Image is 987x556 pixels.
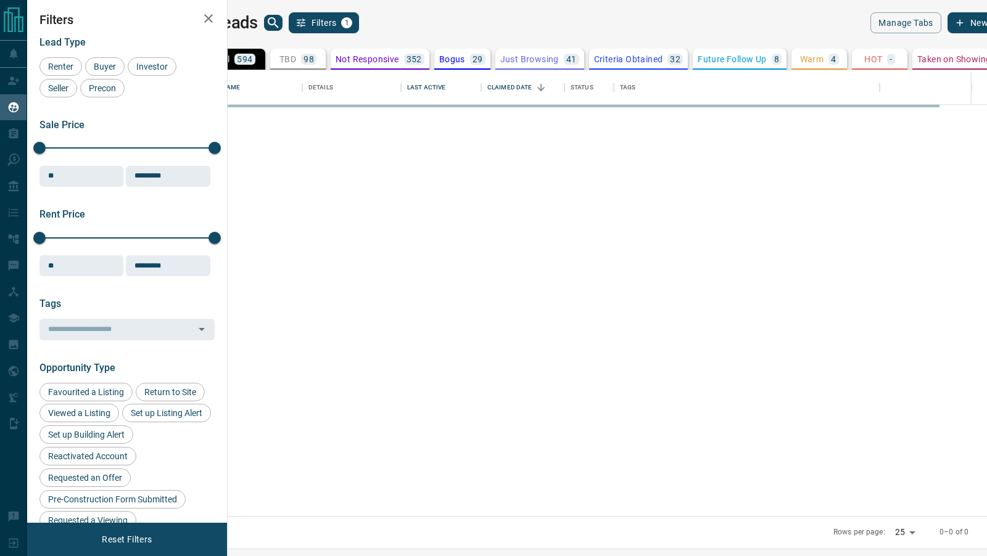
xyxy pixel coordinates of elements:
[566,55,577,63] p: 41
[44,494,181,504] span: Pre-Construction Form Submitted
[407,70,445,105] div: Last Active
[39,490,186,509] div: Pre-Construction Form Submitted
[500,55,559,63] p: Just Browsing
[473,55,483,63] p: 29
[308,70,333,105] div: Details
[39,425,133,444] div: Set up Building Alert
[39,362,115,374] span: Opportunity Type
[304,55,314,63] p: 98
[39,208,85,220] span: Rent Price
[216,70,302,105] div: Name
[94,529,160,550] button: Reset Filters
[193,321,210,338] button: Open
[39,298,61,309] span: Tags
[44,387,128,397] span: Favourited a Listing
[39,468,131,487] div: Requested an Offer
[44,473,126,483] span: Requested an Offer
[289,12,360,33] button: Filters1
[39,447,136,465] div: Reactivated Account
[128,57,176,76] div: Investor
[401,70,481,105] div: Last Active
[39,404,119,422] div: Viewed a Listing
[136,383,205,401] div: Return to Site
[532,79,550,96] button: Sort
[407,55,422,63] p: 352
[870,12,941,33] button: Manage Tabs
[279,55,296,63] p: TBD
[89,62,120,72] span: Buyer
[342,18,351,27] span: 1
[831,55,836,63] p: 4
[481,70,564,105] div: Claimed Date
[132,62,172,72] span: Investor
[237,55,252,63] p: 594
[44,430,129,439] span: Set up Building Alert
[833,527,885,538] p: Rows per page:
[439,55,465,63] p: Bogus
[85,83,120,93] span: Precon
[39,383,133,401] div: Favourited a Listing
[698,55,766,63] p: Future Follow Up
[44,451,132,461] span: Reactivated Account
[140,387,200,397] span: Return to Site
[890,55,892,63] p: -
[39,57,82,76] div: Renter
[44,83,73,93] span: Seller
[39,36,86,48] span: Lead Type
[594,55,663,63] p: Criteria Obtained
[336,55,399,63] p: Not Responsive
[264,15,283,31] button: search button
[670,55,680,63] p: 32
[122,404,211,422] div: Set up Listing Alert
[774,55,779,63] p: 8
[44,515,132,525] span: Requested a Viewing
[39,511,136,529] div: Requested a Viewing
[85,57,125,76] div: Buyer
[44,62,78,72] span: Renter
[39,79,77,97] div: Seller
[80,79,125,97] div: Precon
[126,408,207,418] span: Set up Listing Alert
[39,119,85,131] span: Sale Price
[800,55,824,63] p: Warm
[864,55,882,63] p: HOT
[940,527,968,538] p: 0–0 of 0
[39,12,215,27] h2: Filters
[614,70,880,105] div: Tags
[564,70,614,105] div: Status
[44,408,115,418] span: Viewed a Listing
[222,70,241,105] div: Name
[487,70,532,105] div: Claimed Date
[890,523,920,541] div: 25
[620,70,636,105] div: Tags
[302,70,401,105] div: Details
[571,70,593,105] div: Status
